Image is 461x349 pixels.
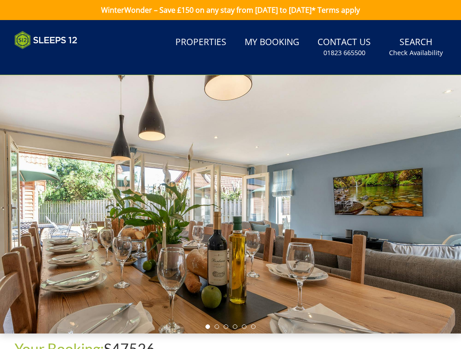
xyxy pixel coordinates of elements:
a: Contact Us01823 665500 [314,32,374,62]
img: Sleeps 12 [15,31,77,49]
small: 01823 665500 [323,48,365,57]
iframe: Customer reviews powered by Trustpilot [10,55,106,62]
small: Check Availability [389,48,443,57]
a: SearchCheck Availability [385,32,446,62]
a: Properties [172,32,230,53]
a: My Booking [241,32,303,53]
